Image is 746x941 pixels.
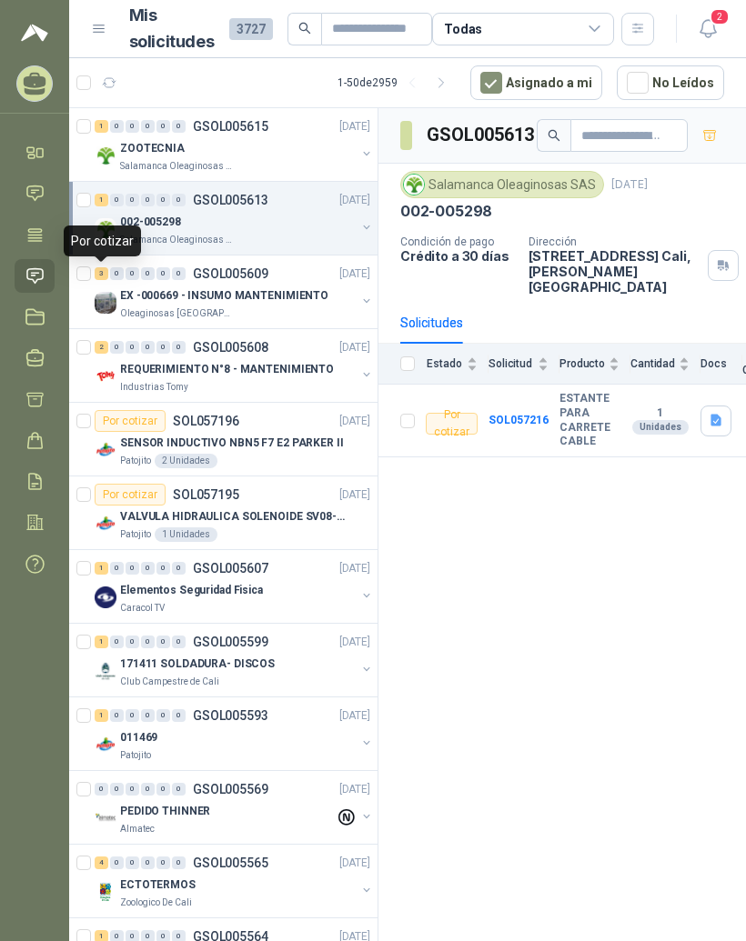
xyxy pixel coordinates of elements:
div: 0 [172,562,186,575]
div: Unidades [632,420,689,435]
p: [DATE] [339,413,370,430]
div: Por cotizar [64,225,141,256]
span: Estado [426,357,463,370]
p: Salamanca Oleaginosas SAS [120,233,235,247]
p: Caracol TV [120,601,165,616]
div: 3 [95,267,108,280]
div: 0 [172,267,186,280]
a: 4 0 0 0 0 0 GSOL005565[DATE] Company LogoECTOTERMOSZoologico De Cali [95,852,374,910]
p: 002-005298 [400,202,492,221]
div: 0 [156,267,170,280]
a: 1 0 0 0 0 0 GSOL005607[DATE] Company LogoElementos Seguridad FisicaCaracol TV [95,557,374,616]
p: EX -000669 - INSUMO MANTENIMIENTO [120,287,328,305]
div: 0 [141,267,155,280]
div: 1 - 50 de 2959 [338,68,456,97]
p: [DATE] [339,707,370,725]
a: Por cotizarSOL057196[DATE] Company LogoSENSOR INDUCTIVO NBN5 F7 E2 PARKER IIPatojito2 Unidades [69,403,378,476]
div: 1 [95,636,108,648]
p: [DATE] [339,855,370,872]
p: [DATE] [339,781,370,798]
div: 0 [126,636,139,648]
img: Company Logo [404,175,424,195]
p: [DATE] [339,339,370,356]
div: 0 [141,120,155,133]
div: 0 [156,120,170,133]
div: 0 [110,120,124,133]
p: [STREET_ADDRESS] Cali , [PERSON_NAME][GEOGRAPHIC_DATA] [529,248,701,295]
div: 0 [172,856,186,869]
p: GSOL005607 [193,562,268,575]
img: Company Logo [95,292,116,314]
span: 2 [710,8,730,25]
div: 0 [172,709,186,722]
p: [DATE] [339,192,370,209]
span: Cantidad [630,357,675,370]
p: 002-005298 [120,214,181,231]
p: GSOL005609 [193,267,268,280]
a: 3 0 0 0 0 0 GSOL005609[DATE] Company LogoEX -000669 - INSUMO MANTENIMIENTOOleaginosas [GEOGRAPHIC... [95,263,374,321]
p: Patojito [120,527,151,542]
a: SOL057216 [489,414,549,426]
div: 0 [141,636,155,648]
th: Producto [559,344,630,385]
p: Patojito [120,748,151,763]
span: search [298,22,311,35]
img: Company Logo [95,513,116,535]
th: Cantidad [630,344,701,385]
div: 0 [126,856,139,869]
p: GSOL005613 [193,194,268,206]
img: Company Logo [95,218,116,240]
a: Por cotizarSOL057195[DATE] Company LogoVALVULA HIDRAULICA SOLENOIDE SV08-20Patojito1 Unidades [69,476,378,550]
div: 0 [110,636,124,648]
div: 0 [110,856,124,869]
div: 1 [95,194,108,206]
div: 2 [95,341,108,354]
div: 0 [126,783,139,796]
p: [DATE] [339,634,370,651]
a: 1 0 0 0 0 0 GSOL005615[DATE] Company LogoZOOTECNIASalamanca Oleaginosas SAS [95,115,374,174]
button: No Leídos [617,65,724,100]
div: Por cotizar [426,413,478,435]
a: 1 0 0 0 0 0 GSOL005593[DATE] Company Logo011469Patojito [95,705,374,763]
p: SOL057196 [173,415,239,427]
div: 0 [110,783,124,796]
div: 0 [172,783,186,796]
div: 0 [172,341,186,354]
p: [DATE] [339,486,370,504]
p: [DATE] [611,176,648,194]
b: 1 [630,406,690,421]
p: Salamanca Oleaginosas SAS [120,159,235,174]
div: 4 [95,856,108,869]
div: 0 [141,856,155,869]
p: Oleaginosas [GEOGRAPHIC_DATA][PERSON_NAME] [120,306,235,321]
div: 0 [110,194,124,206]
img: Company Logo [95,145,116,166]
p: Crédito a 30 días [400,248,514,264]
span: 3727 [229,18,273,40]
h1: Mis solicitudes [129,3,215,55]
h3: GSOL005613 [427,121,537,149]
img: Company Logo [95,439,116,461]
div: 0 [172,194,186,206]
div: 0 [141,709,155,722]
div: 0 [126,120,139,133]
div: 0 [126,341,139,354]
p: Industrias Tomy [120,380,188,395]
div: 0 [141,341,155,354]
p: GSOL005615 [193,120,268,133]
div: Por cotizar [95,410,166,432]
a: 2 0 0 0 0 0 GSOL005608[DATE] Company LogoREQUERIMIENTO N°8 - MANTENIMIENTOIndustrias Tomy [95,336,374,395]
div: 0 [110,709,124,722]
th: Solicitud [489,344,559,385]
p: Dirección [529,235,701,248]
p: Almatec [120,822,155,836]
div: 1 [95,562,108,575]
span: Producto [559,357,605,370]
div: 0 [156,194,170,206]
div: 1 Unidades [155,527,217,542]
img: Company Logo [95,586,116,608]
div: 0 [156,636,170,648]
p: Condición de pago [400,235,514,248]
div: 0 [141,562,155,575]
